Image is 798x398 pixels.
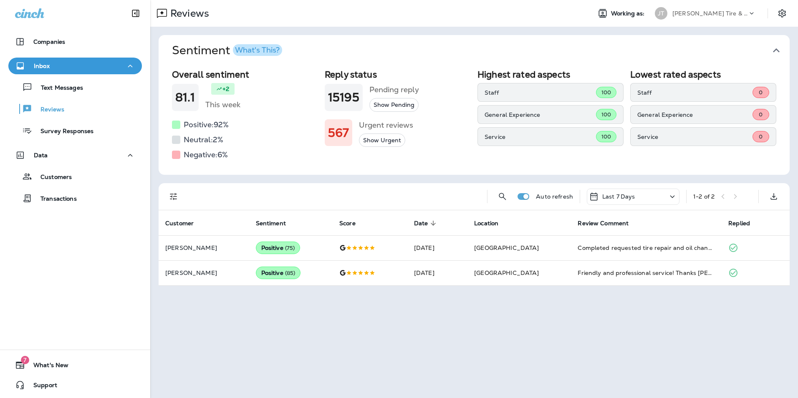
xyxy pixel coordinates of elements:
[602,193,635,200] p: Last 7 Days
[184,148,228,161] h5: Negative: 6 %
[34,63,50,69] p: Inbox
[601,133,611,140] span: 100
[8,189,142,207] button: Transactions
[485,134,596,140] p: Service
[124,5,147,22] button: Collapse Sidebar
[601,111,611,118] span: 100
[485,89,596,96] p: Staff
[693,193,715,200] div: 1 - 2 of 2
[172,69,318,80] h2: Overall sentiment
[34,152,48,159] p: Data
[175,91,195,104] h1: 81.1
[32,174,72,181] p: Customers
[32,195,77,203] p: Transactions
[474,244,539,252] span: [GEOGRAPHIC_DATA]
[32,128,93,136] p: Survey Responses
[474,269,539,277] span: [GEOGRAPHIC_DATA]
[159,66,790,175] div: SentimentWhat's This?
[285,244,295,252] span: ( 75 )
[8,33,142,50] button: Companies
[235,46,280,54] div: What's This?
[256,220,286,227] span: Sentiment
[328,126,349,140] h1: 567
[339,220,356,227] span: Score
[759,111,763,118] span: 0
[477,69,624,80] h2: Highest rated aspects
[32,106,64,114] p: Reviews
[407,260,467,285] td: [DATE]
[536,193,573,200] p: Auto refresh
[256,219,297,227] span: Sentiment
[33,84,83,92] p: Text Messages
[8,78,142,96] button: Text Messages
[8,122,142,139] button: Survey Responses
[8,100,142,118] button: Reviews
[578,269,715,277] div: Friendly and professional service! Thanks Ron!
[775,6,790,21] button: Settings
[359,118,413,132] h5: Urgent reviews
[414,220,428,227] span: Date
[8,147,142,164] button: Data
[33,38,65,45] p: Companies
[172,43,282,58] h1: Sentiment
[328,91,359,104] h1: 15195
[728,220,750,227] span: Replied
[485,111,596,118] p: General Experience
[637,134,753,140] p: Service
[637,89,753,96] p: Staff
[25,382,57,392] span: Support
[611,10,646,17] span: Working as:
[672,10,747,17] p: [PERSON_NAME] Tire & Auto
[494,188,511,205] button: Search Reviews
[474,220,498,227] span: Location
[165,188,182,205] button: Filters
[414,219,439,227] span: Date
[765,188,782,205] button: Export as CSV
[21,356,29,364] span: 7
[8,58,142,74] button: Inbox
[165,35,796,66] button: SentimentWhat's This?
[578,220,629,227] span: Review Comment
[630,69,776,80] h2: Lowest rated aspects
[205,98,240,111] h5: This week
[655,7,667,20] div: JT
[256,267,301,279] div: Positive
[285,270,295,277] span: ( 85 )
[759,89,763,96] span: 0
[325,69,471,80] h2: Reply status
[8,357,142,373] button: 7What's New
[8,168,142,185] button: Customers
[256,242,301,254] div: Positive
[474,219,509,227] span: Location
[233,44,282,56] button: What's This?
[184,118,229,131] h5: Positive: 92 %
[339,219,366,227] span: Score
[165,244,242,251] p: [PERSON_NAME]
[601,89,611,96] span: 100
[578,219,639,227] span: Review Comment
[25,362,68,372] span: What's New
[728,219,761,227] span: Replied
[578,244,715,252] div: Completed requested tire repair and oil change and customer service was very good
[165,219,205,227] span: Customer
[407,235,467,260] td: [DATE]
[165,270,242,276] p: [PERSON_NAME]
[8,377,142,393] button: Support
[184,133,223,146] h5: Neutral: 2 %
[369,98,419,112] button: Show Pending
[759,133,763,140] span: 0
[359,134,405,147] button: Show Urgent
[165,220,194,227] span: Customer
[637,111,753,118] p: General Experience
[167,7,209,20] p: Reviews
[369,83,419,96] h5: Pending reply
[222,85,229,93] p: +2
